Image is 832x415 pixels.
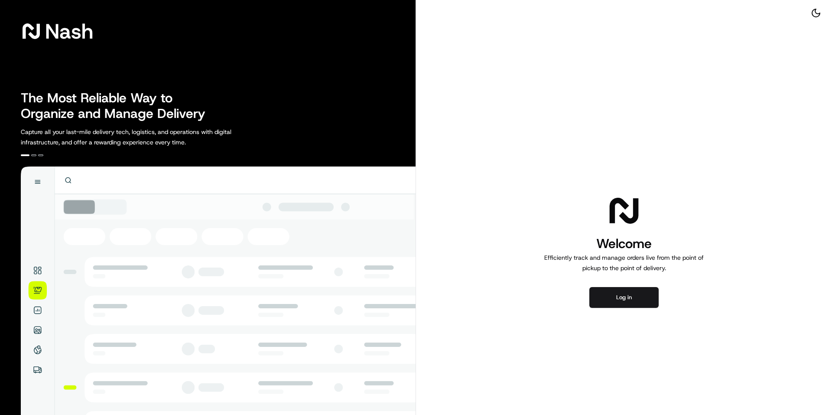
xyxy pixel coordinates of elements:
button: Log in [589,287,659,308]
h1: Welcome [541,235,707,252]
span: Nash [45,23,93,40]
p: Efficiently track and manage orders live from the point of pickup to the point of delivery. [541,252,707,273]
p: Capture all your last-mile delivery tech, logistics, and operations with digital infrastructure, ... [21,127,270,147]
h2: The Most Reliable Way to Organize and Manage Delivery [21,90,215,121]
